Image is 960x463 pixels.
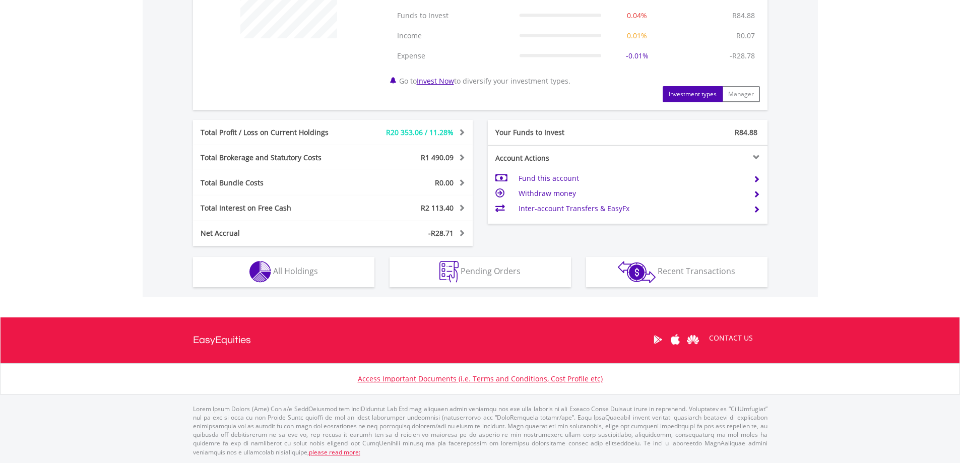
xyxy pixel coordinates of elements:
[193,203,356,213] div: Total Interest on Free Cash
[273,266,318,277] span: All Holdings
[586,257,767,287] button: Recent Transactions
[386,127,454,137] span: R20 353.06 / 11.28%
[702,324,760,352] a: CONTACT US
[663,86,723,102] button: Investment types
[488,153,628,163] div: Account Actions
[193,317,251,363] a: EasyEquities
[249,261,271,283] img: holdings-wht.png
[606,26,668,46] td: 0.01%
[421,153,454,162] span: R1 490.09
[519,201,745,216] td: Inter-account Transfers & EasyFx
[193,257,374,287] button: All Holdings
[488,127,628,138] div: Your Funds to Invest
[392,46,515,66] td: Expense
[428,228,454,238] span: -R28.71
[725,46,760,66] td: -R28.78
[392,26,515,46] td: Income
[649,324,667,355] a: Google Play
[435,178,454,187] span: R0.00
[667,324,684,355] a: Apple
[658,266,735,277] span: Recent Transactions
[606,46,668,66] td: -0.01%
[618,261,656,283] img: transactions-zar-wht.png
[390,257,571,287] button: Pending Orders
[193,228,356,238] div: Net Accrual
[193,127,356,138] div: Total Profit / Loss on Current Holdings
[309,448,360,456] a: please read more:
[727,6,760,26] td: R84.88
[193,405,767,456] p: Lorem Ipsum Dolors (Ame) Con a/e SeddOeiusmod tem InciDiduntut Lab Etd mag aliquaen admin veniamq...
[519,171,745,186] td: Fund this account
[417,76,454,86] a: Invest Now
[193,178,356,188] div: Total Bundle Costs
[519,186,745,201] td: Withdraw money
[392,6,515,26] td: Funds to Invest
[684,324,702,355] a: Huawei
[461,266,521,277] span: Pending Orders
[439,261,459,283] img: pending_instructions-wht.png
[731,26,760,46] td: R0.07
[735,127,757,137] span: R84.88
[722,86,760,102] button: Manager
[358,374,603,383] a: Access Important Documents (i.e. Terms and Conditions, Cost Profile etc)
[193,153,356,163] div: Total Brokerage and Statutory Costs
[606,6,668,26] td: 0.04%
[421,203,454,213] span: R2 113.40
